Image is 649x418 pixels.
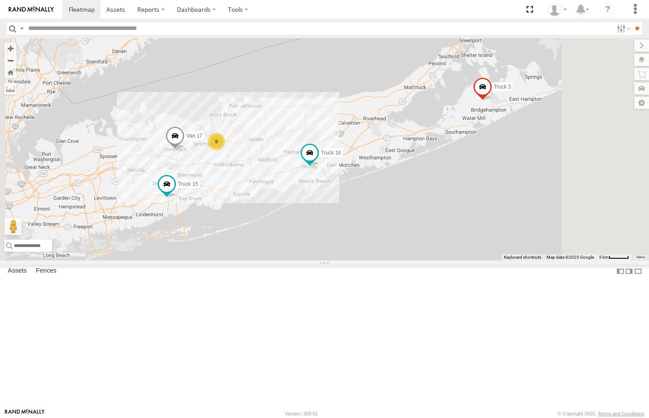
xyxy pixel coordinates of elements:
label: Map Settings [634,97,649,109]
button: Keyboard shortcuts [504,254,541,260]
label: Assets [3,265,31,277]
span: Truck 15 [178,181,198,187]
a: Terms and Conditions [598,411,644,416]
label: Hide Summary Table [634,265,642,277]
span: 5 km [599,255,609,260]
div: Version: 309.01 [285,411,318,416]
button: Zoom Home [4,66,17,78]
a: Visit our Website [5,409,45,418]
a: Terms (opens in new tab) [636,255,645,259]
button: Drag Pegman onto the map to open Street View [4,218,22,235]
i: ? [601,3,615,16]
label: Fences [32,265,61,277]
label: Dock Summary Table to the Right [625,265,633,277]
span: Map data ©2025 Google [546,255,594,260]
span: Van 17 [186,133,202,139]
div: 9 [208,133,225,150]
img: rand-logo.svg [9,7,54,13]
label: Search Filter Options [613,22,632,35]
span: Truck 16 [321,150,341,156]
button: Zoom out [4,54,17,66]
label: Dock Summary Table to the Left [616,265,625,277]
button: Zoom in [4,43,17,54]
label: Search Query [18,22,25,35]
div: Barbara Muller [545,3,570,16]
div: © Copyright 2025 - [558,411,644,416]
label: Measure [4,82,17,95]
span: Truck 3 [494,84,511,90]
button: Map Scale: 5 km per 43 pixels [596,254,632,260]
